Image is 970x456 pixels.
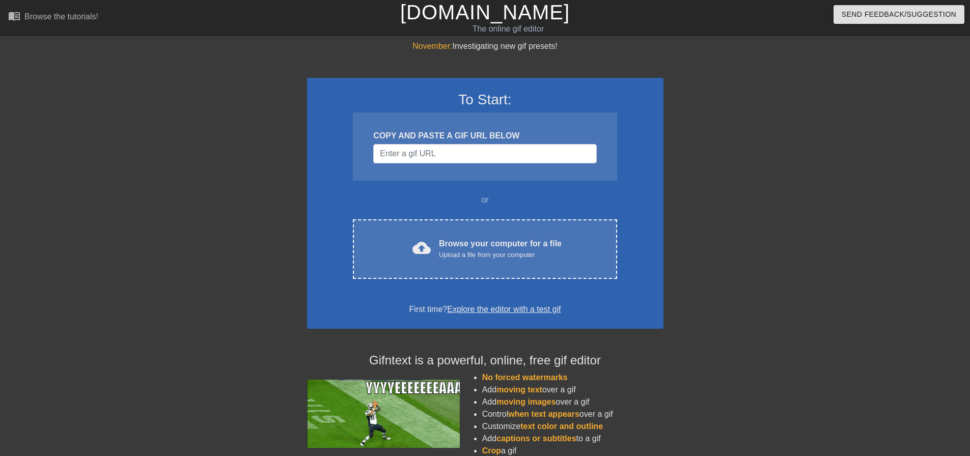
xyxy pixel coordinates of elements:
a: [DOMAIN_NAME] [400,1,570,23]
span: cloud_upload [412,239,431,257]
a: Browse the tutorials! [8,10,98,25]
span: menu_book [8,10,20,22]
span: text color and outline [520,422,603,431]
li: Add over a gif [482,384,663,396]
div: COPY AND PASTE A GIF URL BELOW [373,130,596,142]
span: Send Feedback/Suggestion [842,8,956,21]
div: Browse the tutorials! [24,12,98,21]
span: captions or subtitles [496,434,576,443]
li: Control over a gif [482,408,663,420]
span: when text appears [508,410,579,418]
img: football_small.gif [307,380,460,448]
div: The online gif editor [328,23,688,35]
span: Crop [482,446,501,455]
li: Add over a gif [482,396,663,408]
h4: Gifntext is a powerful, online, free gif editor [307,353,663,368]
span: No forced watermarks [482,373,568,382]
div: Investigating new gif presets! [307,40,663,52]
span: moving text [496,385,542,394]
div: or [334,194,637,206]
a: Explore the editor with a test gif [447,305,561,313]
div: Upload a file from your computer [439,250,562,260]
span: moving images [496,397,556,406]
h3: To Start: [320,91,650,108]
span: November: [412,42,452,50]
div: First time? [320,303,650,316]
li: Add to a gif [482,433,663,445]
input: Username [373,144,596,163]
div: Browse your computer for a file [439,238,562,260]
li: Customize [482,420,663,433]
button: Send Feedback/Suggestion [834,5,964,24]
